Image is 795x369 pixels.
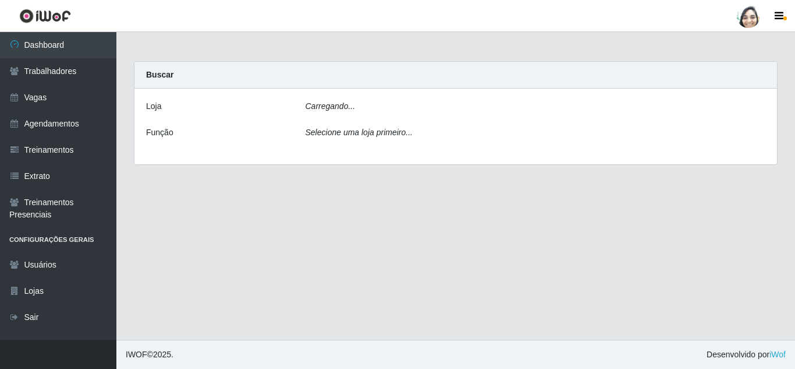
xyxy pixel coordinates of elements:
span: Desenvolvido por [707,349,786,361]
span: IWOF [126,350,147,359]
img: CoreUI Logo [19,9,71,23]
i: Carregando... [306,101,356,111]
a: iWof [769,350,786,359]
strong: Buscar [146,70,173,79]
label: Loja [146,100,161,113]
span: © 2025 . [126,349,173,361]
label: Função [146,126,173,139]
i: Selecione uma loja primeiro... [306,128,413,137]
